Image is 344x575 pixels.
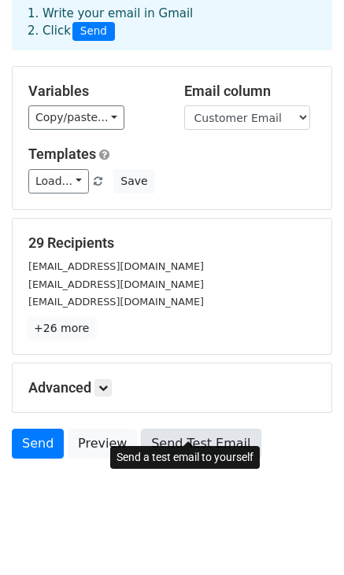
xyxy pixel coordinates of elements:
small: [EMAIL_ADDRESS][DOMAIN_NAME] [28,278,204,290]
a: Load... [28,169,89,194]
a: Send [12,429,64,459]
a: Copy/paste... [28,105,124,130]
a: Send Test Email [141,429,261,459]
span: Send [72,22,115,41]
a: +26 more [28,319,94,338]
h5: Variables [28,83,161,100]
h5: Advanced [28,379,316,396]
iframe: Chat Widget [265,499,344,575]
small: [EMAIL_ADDRESS][DOMAIN_NAME] [28,260,204,272]
h5: 29 Recipients [28,234,316,252]
a: Templates [28,146,96,162]
a: Preview [68,429,137,459]
div: Send a test email to yourself [110,446,260,469]
h5: Email column [184,83,316,100]
div: 1. Write your email in Gmail 2. Click [16,5,328,41]
small: [EMAIL_ADDRESS][DOMAIN_NAME] [28,296,204,308]
button: Save [113,169,154,194]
